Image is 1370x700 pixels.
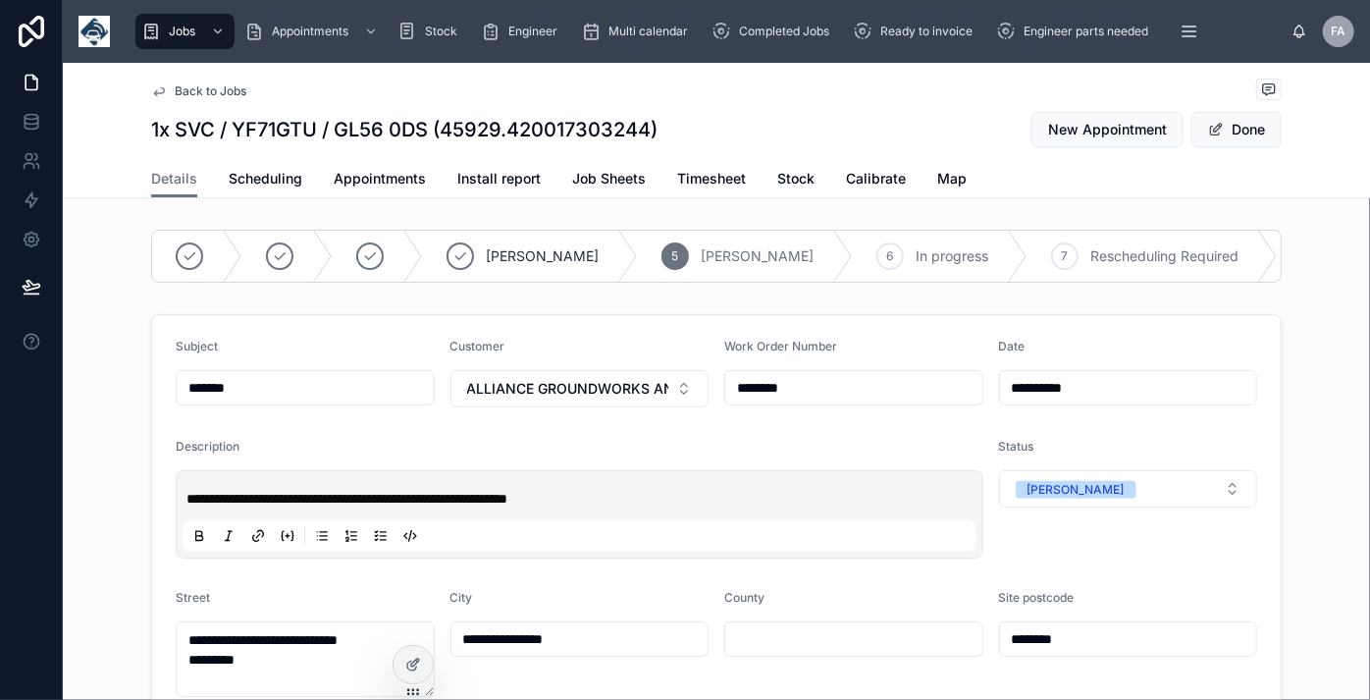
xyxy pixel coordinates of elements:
span: Engineer parts needed [1024,24,1148,39]
h1: 1x SVC / YF71GTU / GL56 0DS (45929.420017303244) [151,116,658,143]
span: Jobs [169,24,195,39]
span: Engineer [508,24,557,39]
a: Timesheet [677,161,746,200]
span: Job Sheets [572,169,646,188]
span: Install report [457,169,541,188]
a: Calibrate [846,161,906,200]
span: Appointments [272,24,348,39]
span: Customer [450,339,505,353]
span: County [724,590,764,605]
span: New Appointment [1048,120,1167,139]
span: Date [999,339,1026,353]
a: Stock [392,14,471,49]
span: ALLIANCE GROUNDWORKS AND CIVILS LIMITED [467,379,669,399]
span: [PERSON_NAME] [701,246,814,266]
span: FA [1332,24,1346,39]
a: Appointments [238,14,388,49]
span: Street [176,590,210,605]
button: Done [1191,112,1282,147]
span: Site postcode [999,590,1075,605]
span: Details [151,169,197,188]
span: Appointments [334,169,426,188]
span: Status [999,439,1034,454]
span: Description [176,439,239,454]
span: 5 [672,248,679,264]
span: In progress [916,246,988,266]
a: Back to Jobs [151,83,246,99]
a: Multi calendar [575,14,702,49]
a: Completed Jobs [706,14,843,49]
span: [PERSON_NAME] [486,246,599,266]
span: 6 [887,248,894,264]
a: Engineer [475,14,571,49]
span: City [450,590,473,605]
button: Select Button [999,470,1258,508]
a: Appointments [334,161,426,200]
button: Select Button [450,370,710,407]
span: Stock [777,169,815,188]
span: Stock [425,24,457,39]
span: Work Order Number [724,339,837,353]
span: Multi calendar [608,24,688,39]
img: App logo [79,16,110,47]
span: Calibrate [846,169,906,188]
a: Ready to invoice [847,14,986,49]
span: Subject [176,339,218,353]
a: Map [937,161,967,200]
a: Jobs [135,14,235,49]
a: Details [151,161,197,198]
div: [PERSON_NAME] [1027,481,1125,499]
span: Timesheet [677,169,746,188]
span: Back to Jobs [175,83,246,99]
span: Completed Jobs [739,24,829,39]
a: Engineer parts needed [990,14,1162,49]
div: scrollable content [126,10,1291,53]
span: Map [937,169,967,188]
span: 7 [1062,248,1069,264]
a: Install report [457,161,541,200]
button: New Appointment [1031,112,1184,147]
span: Ready to invoice [880,24,973,39]
a: Stock [777,161,815,200]
span: Rescheduling Required [1090,246,1238,266]
a: Job Sheets [572,161,646,200]
span: Scheduling [229,169,302,188]
a: Scheduling [229,161,302,200]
